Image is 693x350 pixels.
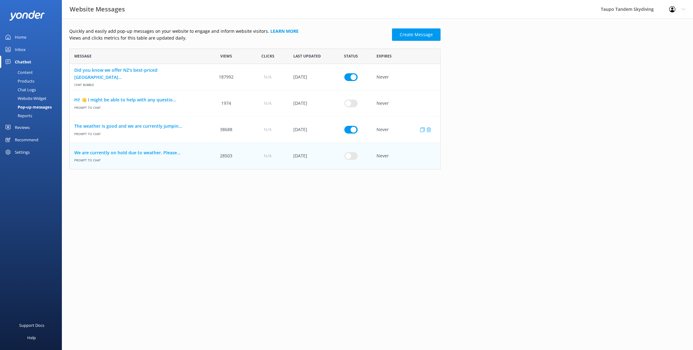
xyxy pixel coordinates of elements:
span: N/A [264,152,272,159]
span: N/A [264,100,272,107]
div: Content [4,68,33,77]
span: Status [344,53,358,59]
a: Learn more [270,28,299,34]
span: Expires [377,53,392,59]
a: The weather is good and we are currently jumpin... [74,123,201,130]
div: Pop-up messages [4,103,52,111]
div: grid [69,64,441,169]
span: Clicks [261,53,274,59]
div: row [69,64,441,90]
h3: Website Messages [70,4,125,14]
a: Content [4,68,62,77]
div: Website Widget [4,94,46,103]
a: Hi! 👋 I might be able to help with any questio... [74,96,201,103]
div: 21 Sep 2025 [289,117,330,143]
a: Reports [4,111,62,120]
a: Products [4,77,62,85]
div: Never [372,143,440,169]
div: Help [27,331,36,344]
div: Settings [15,146,30,158]
div: 187992 [205,64,247,90]
a: Create Message [392,28,441,41]
div: 1974 [205,90,247,117]
div: Reviews [15,121,30,134]
span: Prompt to Chat [74,103,201,110]
div: row [69,117,441,143]
span: Message [74,53,92,59]
div: Chatbot [15,56,31,68]
a: Pop-up messages [4,103,62,111]
div: Never [372,90,440,117]
div: 25 Sep 2025 [289,143,330,169]
a: We are currently on hold due to weather. Please... [74,149,201,156]
span: Prompt to Chat [74,156,201,163]
div: Never [372,64,440,90]
img: yonder-white-logo.png [9,11,45,21]
div: Chat Logs [4,85,36,94]
a: Chat Logs [4,85,62,94]
div: 07 May 2025 [289,90,330,117]
span: Prompt to Chat [74,130,201,136]
span: N/A [264,126,272,133]
div: Never [372,117,440,143]
div: 28503 [205,143,247,169]
a: Website Widget [4,94,62,103]
div: row [69,143,441,169]
span: N/A [264,74,272,80]
div: Support Docs [19,319,44,331]
p: Views and clicks metrics for this table are updated daily. [69,35,388,41]
span: Views [220,53,232,59]
p: Quickly and easily add pop-up messages on your website to engage and inform website visitors. [69,28,388,35]
div: 38688 [205,117,247,143]
div: Products [4,77,34,85]
span: Chat bubble [74,81,201,87]
span: Last updated [293,53,321,59]
a: Did you know we offer NZ's best-priced [GEOGRAPHIC_DATA]... [74,67,201,81]
div: 30 Jan 2025 [289,64,330,90]
div: Recommend [15,134,38,146]
div: Reports [4,111,32,120]
div: Inbox [15,43,26,56]
div: Home [15,31,26,43]
div: row [69,90,441,117]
